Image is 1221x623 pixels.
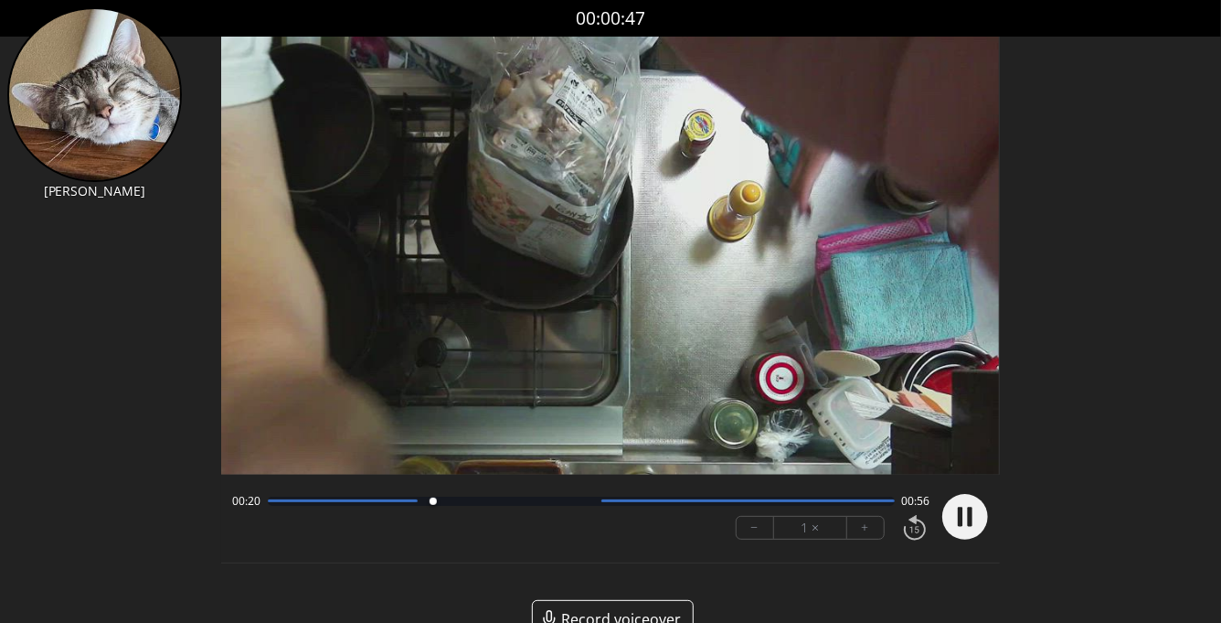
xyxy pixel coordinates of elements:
[7,182,182,200] p: [PERSON_NAME]
[774,517,847,539] div: 1 ×
[847,517,884,539] button: +
[7,7,182,182] img: 宰山
[902,494,930,509] span: 00:56
[576,5,645,32] a: 00:00:47
[232,494,260,509] span: 00:20
[737,517,774,539] button: −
